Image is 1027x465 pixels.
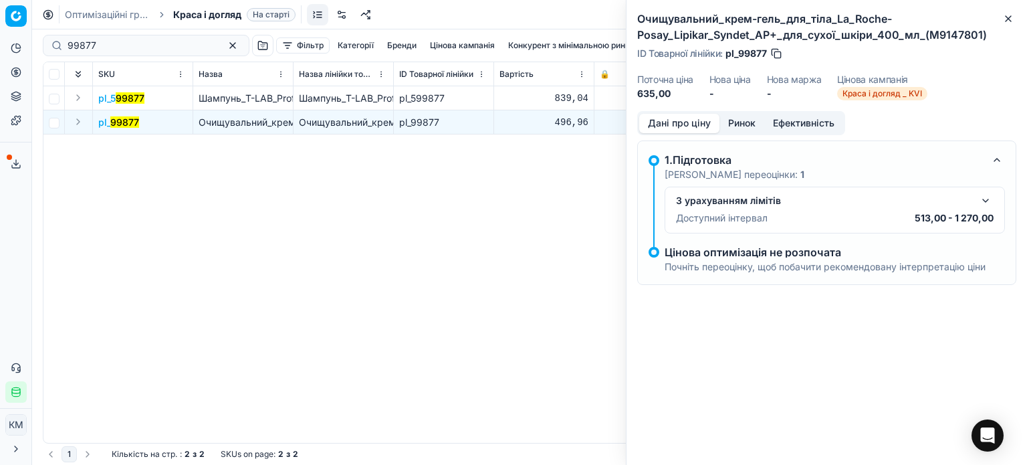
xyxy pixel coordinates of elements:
[676,194,972,207] div: З урахуванням лімітів
[915,211,994,225] p: 513,00 - 1 270,00
[98,116,139,129] span: pl_
[112,449,177,460] span: Кількість на стр.
[6,415,26,435] span: КM
[332,37,379,54] button: Категорії
[185,449,190,460] strong: 2
[725,47,767,60] span: pl_99877
[399,116,488,129] div: pl_99877
[98,69,115,80] span: SKU
[503,37,681,54] button: Конкурент з мінімальною ринковою ціною
[286,449,290,460] strong: з
[173,8,296,21] span: Краса і доглядНа старті
[837,75,927,84] dt: Цінова кампанія
[98,92,144,105] span: pl_5
[837,87,927,100] span: Краса і догляд _ KVI
[499,116,588,129] div: 496,96
[116,92,144,104] mark: 99877
[65,8,150,21] a: Оптимізаційні групи
[600,69,610,80] span: 🔒
[68,39,214,52] input: Пошук по SKU або назві
[382,37,422,54] button: Бренди
[399,69,473,80] span: ID Товарної лінійки
[639,114,719,133] button: Дані про ціну
[199,449,205,460] strong: 2
[5,414,27,436] button: КM
[62,446,77,462] button: 1
[637,49,723,58] span: ID Товарної лінійки :
[499,92,588,105] div: 839,04
[709,75,751,84] dt: Нова ціна
[637,87,693,100] dd: 635,00
[70,66,86,82] button: Expand all
[193,449,197,460] strong: з
[173,8,241,21] span: Краса і догляд
[665,168,804,181] p: [PERSON_NAME] переоцінки:
[499,69,534,80] span: Вартість
[665,260,986,274] p: Почніть переоцінку, щоб побачити рекомендовану інтерпретацію ціни
[719,114,764,133] button: Ринок
[278,449,283,460] strong: 2
[767,87,822,100] dd: -
[972,420,1004,452] div: Open Intercom Messenger
[276,37,330,54] button: Фільтр
[299,116,388,129] div: Очищувальний_крем-гель_для_тіла_La_Roche-Posay_Lipikar_Syndet_АР+_для_сухої_шкіри_400_мл_(M9147801)
[709,87,751,100] dd: -
[637,75,693,84] dt: Поточна ціна
[665,247,986,258] p: Цінова оптимізація не розпочата
[767,75,822,84] dt: Нова маржа
[112,449,205,460] div: :
[637,11,1016,43] h2: Очищувальний_крем-гель_для_тіла_La_Roche-Posay_Lipikar_Syndet_АР+_для_сухої_шкіри_400_мл_(M9147801)
[98,92,144,105] button: pl_599877
[247,8,296,21] span: На старті
[299,69,374,80] span: Назва лінійки товарів
[70,90,86,106] button: Expand
[299,92,388,105] div: Шампунь_T-LAB_Professional_Aura_Oil_Duo_для_розкішної_м`якості_та_натуральної_краси_волосся_300_мл
[764,114,843,133] button: Ефективність
[199,92,686,104] span: Шампунь_T-LAB_Professional_Aura_Oil_Duo_для_розкішної_м`якості_та_натуральної_краси_волосся_300_мл
[110,116,139,128] mark: 99877
[800,169,804,180] strong: 1
[425,37,500,54] button: Цінова кампанія
[70,114,86,130] button: Expand
[199,69,223,80] span: Назва
[199,116,703,128] span: Очищувальний_крем-гель_для_тіла_La_Roche-Posay_Lipikar_Syndet_АР+_для_сухої_шкіри_400_мл_(M9147801)
[43,446,96,462] nav: pagination
[98,116,139,129] button: pl_99877
[293,449,298,460] strong: 2
[665,152,984,168] div: 1.Підготовка
[65,8,296,21] nav: breadcrumb
[676,211,768,225] p: Доступний інтервал
[221,449,275,460] span: SKUs on page :
[43,446,59,462] button: Go to previous page
[399,92,488,105] div: pl_599877
[80,446,96,462] button: Go to next page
